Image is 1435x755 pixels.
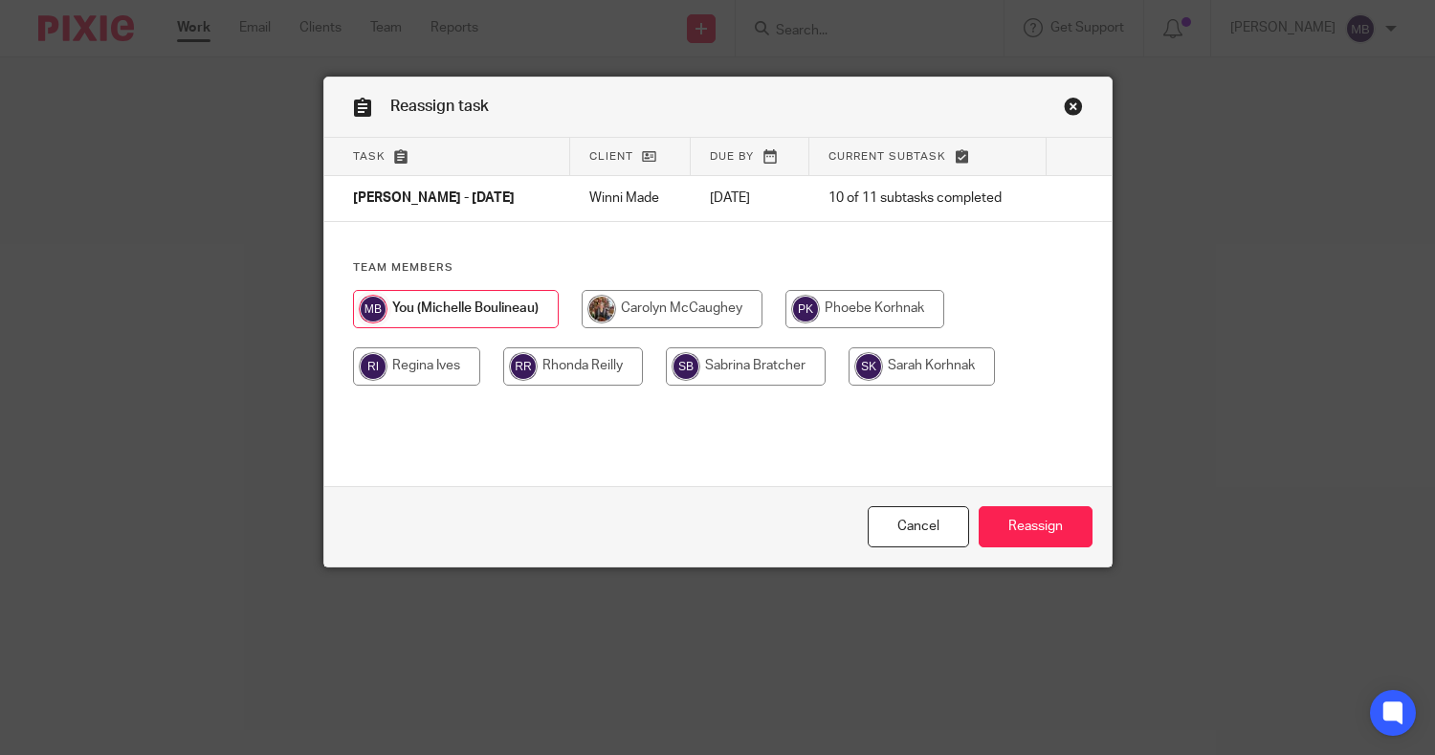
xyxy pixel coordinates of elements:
a: Close this dialog window [1064,97,1083,122]
p: [DATE] [710,189,790,208]
span: [PERSON_NAME] - [DATE] [353,192,515,206]
a: Close this dialog window [868,506,969,547]
h4: Team members [353,260,1083,276]
span: Client [589,151,633,162]
span: Due by [710,151,754,162]
span: Task [353,151,386,162]
p: Winni Made [589,189,673,208]
td: 10 of 11 subtasks completed [809,176,1047,222]
input: Reassign [979,506,1093,547]
span: Reassign task [390,99,489,114]
span: Current subtask [828,151,946,162]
